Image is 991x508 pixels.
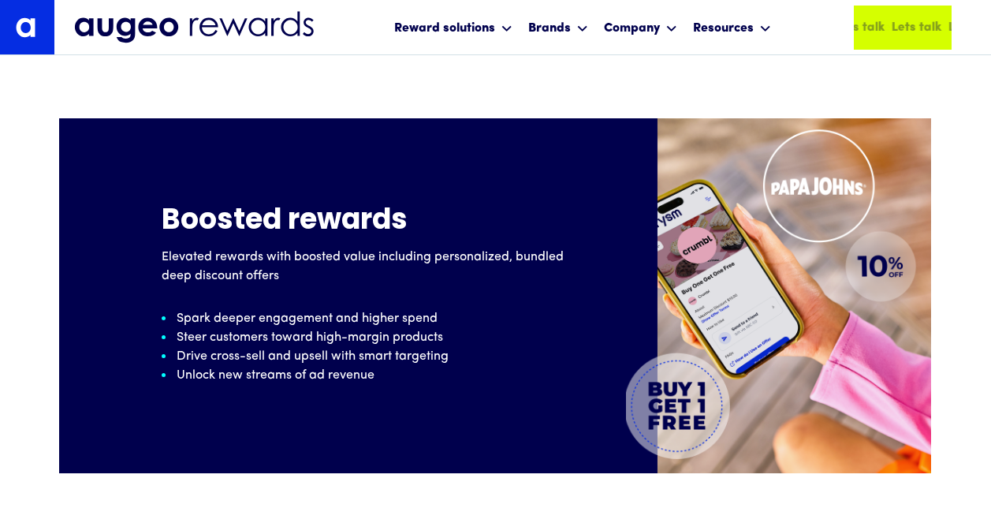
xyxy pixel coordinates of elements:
[528,19,571,38] div: Brands
[892,18,942,37] div: Lets talk
[74,11,314,44] img: Augeo Rewards business unit full logo in midnight blue.
[390,6,516,48] div: Reward solutions
[162,207,579,238] h5: Boosted rewards
[693,19,754,38] div: Resources
[177,328,443,347] p: Steer customers toward high-margin products
[162,248,579,286] p: Elevated rewards with boosted value including personalized, bundled deep discount offers​
[177,366,374,385] p: Unlock new streams of ad revenue
[604,19,660,38] div: Company
[835,18,885,37] div: Lets talk
[524,6,592,48] div: Brands
[854,6,952,50] a: Lets talkLets talkLets talkLets talk
[177,309,438,328] p: Spark deeper engagement and higher spend
[394,19,495,38] div: Reward solutions
[689,6,775,48] div: Resources
[600,6,681,48] div: Company
[177,347,449,366] p: Drive cross-sell and upsell with smart targeting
